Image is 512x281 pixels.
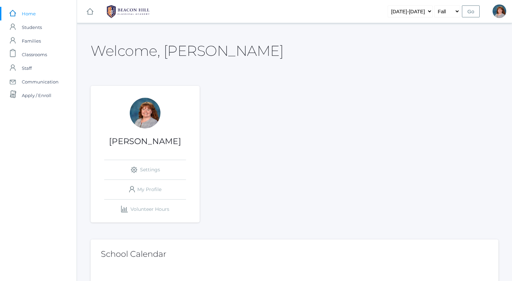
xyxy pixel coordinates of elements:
[22,61,32,75] span: Staff
[130,98,160,128] div: Sarah Bence
[91,137,200,146] h1: [PERSON_NAME]
[22,34,41,48] span: Families
[104,180,186,199] a: My Profile
[22,89,51,102] span: Apply / Enroll
[22,7,36,20] span: Home
[104,160,186,179] a: Settings
[22,75,59,89] span: Communication
[91,43,283,59] h2: Welcome, [PERSON_NAME]
[22,20,42,34] span: Students
[103,3,154,20] img: 1_BHCALogos-05.png
[22,48,47,61] span: Classrooms
[101,250,488,259] h2: School Calendar
[493,4,506,18] div: Sarah Bence
[462,5,480,17] input: Go
[104,200,186,219] a: Volunteer Hours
